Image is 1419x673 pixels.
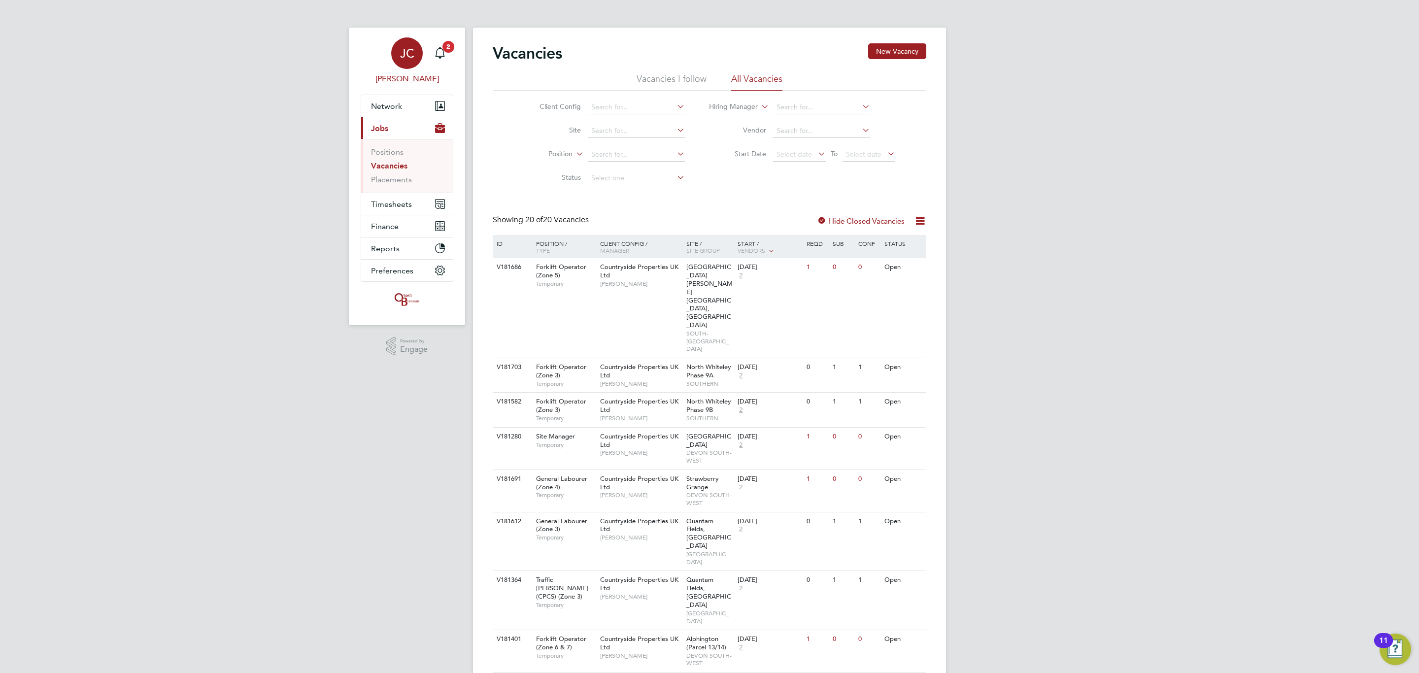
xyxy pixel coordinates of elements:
span: Countryside Properties UK Ltd [600,397,678,414]
div: Open [882,393,925,411]
a: Positions [371,147,404,157]
div: Position / [529,235,598,259]
label: Vendor [709,126,766,135]
label: Status [524,173,581,182]
span: North Whiteley Phase 9A [686,363,731,379]
div: Showing [493,215,591,225]
h2: Vacancies [493,43,562,63]
span: Finance [371,222,399,231]
div: [DATE] [738,433,802,441]
label: Site [524,126,581,135]
div: Open [882,512,925,531]
span: Type [536,246,550,254]
button: Jobs [361,117,453,139]
button: Open Resource Center, 11 new notifications [1380,634,1411,665]
span: Temporary [536,491,595,499]
div: 0 [856,428,881,446]
span: Traffic [PERSON_NAME] (CPCS) (Zone 3) [536,575,588,601]
div: Site / [684,235,736,259]
span: Engage [400,345,428,354]
span: Reports [371,244,400,253]
span: Site Group [686,246,720,254]
span: Quantam Fields, [GEOGRAPHIC_DATA] [686,575,731,609]
div: V181280 [494,428,529,446]
span: Countryside Properties UK Ltd [600,432,678,449]
label: Position [516,149,573,159]
div: 0 [804,358,830,376]
span: 20 Vacancies [525,215,589,225]
span: Countryside Properties UK Ltd [600,474,678,491]
div: V181686 [494,258,529,276]
div: [DATE] [738,635,802,643]
span: [GEOGRAPHIC_DATA] [686,432,731,449]
span: Countryside Properties UK Ltd [600,363,678,379]
div: [DATE] [738,576,802,584]
div: [DATE] [738,398,802,406]
div: Sub [830,235,856,252]
span: Countryside Properties UK Ltd [600,517,678,534]
a: Vacancies [371,161,407,170]
input: Select one [588,171,685,185]
span: Site Manager [536,432,575,440]
div: 1 [830,571,856,589]
span: DEVON SOUTH-WEST [686,652,733,667]
div: [DATE] [738,363,802,371]
div: 1 [830,358,856,376]
a: Placements [371,175,412,184]
span: Forklift Operator (Zone 5) [536,263,586,279]
div: V181691 [494,470,529,488]
div: 11 [1379,640,1388,653]
div: 1 [804,428,830,446]
span: [GEOGRAPHIC_DATA] [686,550,733,566]
label: Hiring Manager [701,102,758,112]
span: Temporary [536,652,595,660]
span: 2 [442,41,454,53]
input: Search for... [588,101,685,114]
div: Open [882,630,925,648]
div: 0 [804,571,830,589]
span: Timesheets [371,200,412,209]
span: 2 [738,406,744,414]
span: 2 [738,371,744,380]
span: Select date [846,150,881,159]
input: Search for... [588,124,685,138]
span: Network [371,101,402,111]
span: [PERSON_NAME] [600,534,681,541]
nav: Main navigation [349,28,465,325]
span: SOUTHERN [686,414,733,422]
span: Vendors [738,246,765,254]
div: 1 [856,358,881,376]
span: [GEOGRAPHIC_DATA] [686,609,733,625]
a: Powered byEngage [386,337,428,356]
div: [DATE] [738,475,802,483]
span: [PERSON_NAME] [600,380,681,388]
button: Preferences [361,260,453,281]
div: V181401 [494,630,529,648]
a: JC[PERSON_NAME] [361,37,453,85]
div: [DATE] [738,263,802,271]
input: Search for... [773,124,870,138]
span: Quantam Fields, [GEOGRAPHIC_DATA] [686,517,731,550]
span: To [828,147,841,160]
div: Open [882,258,925,276]
div: V181612 [494,512,529,531]
label: Client Config [524,102,581,111]
span: Powered by [400,337,428,345]
span: DEVON SOUTH-WEST [686,491,733,506]
span: Strawberry Grange [686,474,719,491]
a: 2 [430,37,450,69]
span: General Labourer (Zone 3) [536,517,587,534]
span: North Whiteley Phase 9B [686,397,731,414]
span: Countryside Properties UK Ltd [600,575,678,592]
div: 1 [856,571,881,589]
div: 1 [830,393,856,411]
div: Open [882,428,925,446]
button: Network [361,95,453,117]
div: V181364 [494,571,529,589]
input: Search for... [773,101,870,114]
div: Client Config / [598,235,684,259]
span: Temporary [536,414,595,422]
div: 0 [856,470,881,488]
div: 0 [830,258,856,276]
div: 1 [804,630,830,648]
